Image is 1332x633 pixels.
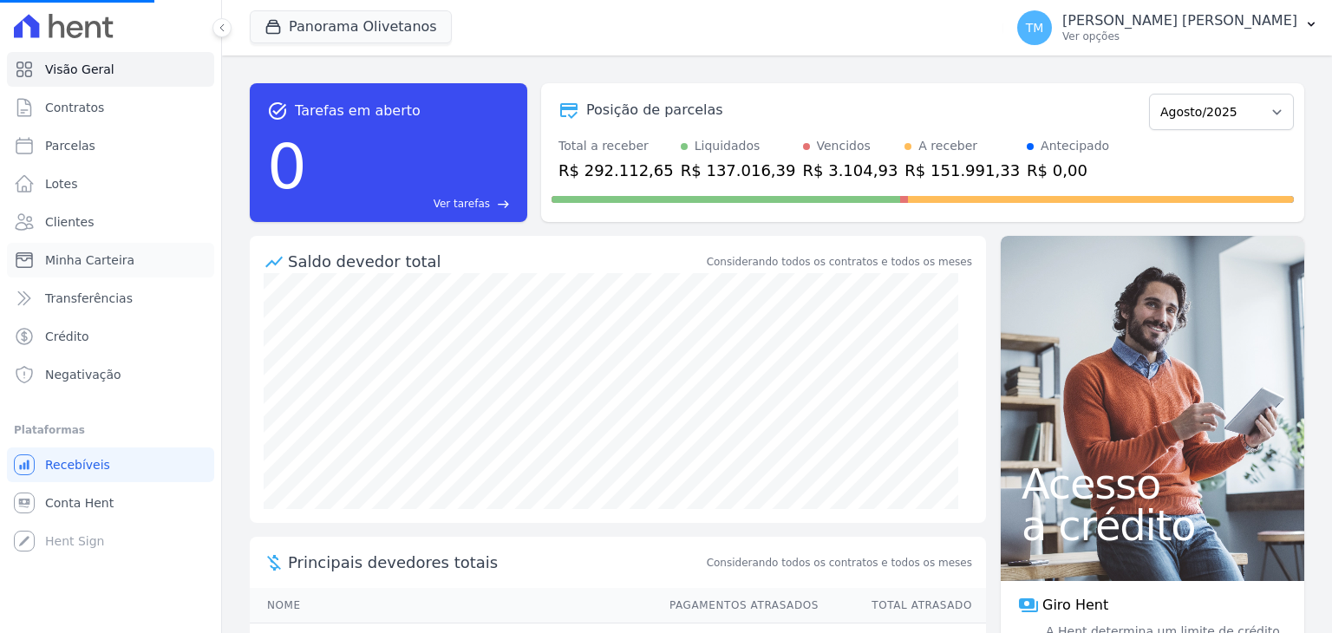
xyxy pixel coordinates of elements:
[7,52,214,87] a: Visão Geral
[819,588,986,623] th: Total Atrasado
[45,290,133,307] span: Transferências
[7,447,214,482] a: Recebíveis
[45,99,104,116] span: Contratos
[288,250,703,273] div: Saldo devedor total
[14,420,207,440] div: Plataformas
[45,137,95,154] span: Parcelas
[1062,12,1297,29] p: [PERSON_NAME] [PERSON_NAME]
[817,137,871,155] div: Vencidos
[918,137,977,155] div: A receber
[558,137,674,155] div: Total a receber
[7,205,214,239] a: Clientes
[45,328,89,345] span: Crédito
[1003,3,1332,52] button: TM [PERSON_NAME] [PERSON_NAME] Ver opções
[653,588,819,623] th: Pagamentos Atrasados
[681,159,796,182] div: R$ 137.016,39
[707,254,972,270] div: Considerando todos os contratos e todos os meses
[1027,159,1109,182] div: R$ 0,00
[1022,505,1283,546] span: a crédito
[288,551,703,574] span: Principais devedores totais
[904,159,1020,182] div: R$ 151.991,33
[45,494,114,512] span: Conta Hent
[558,159,674,182] div: R$ 292.112,65
[7,166,214,201] a: Lotes
[695,137,761,155] div: Liquidados
[1041,137,1109,155] div: Antecipado
[45,251,134,269] span: Minha Carteira
[1062,29,1297,43] p: Ver opções
[295,101,421,121] span: Tarefas em aberto
[45,456,110,473] span: Recebíveis
[45,61,114,78] span: Visão Geral
[1042,595,1108,616] span: Giro Hent
[7,281,214,316] a: Transferências
[314,196,510,212] a: Ver tarefas east
[1022,463,1283,505] span: Acesso
[803,159,898,182] div: R$ 3.104,93
[250,588,653,623] th: Nome
[707,555,972,571] span: Considerando todos os contratos e todos os meses
[7,357,214,392] a: Negativação
[45,366,121,383] span: Negativação
[434,196,490,212] span: Ver tarefas
[7,243,214,277] a: Minha Carteira
[7,128,214,163] a: Parcelas
[267,121,307,212] div: 0
[7,90,214,125] a: Contratos
[7,486,214,520] a: Conta Hent
[586,100,723,121] div: Posição de parcelas
[1026,22,1044,34] span: TM
[45,213,94,231] span: Clientes
[497,198,510,211] span: east
[250,10,452,43] button: Panorama Olivetanos
[267,101,288,121] span: task_alt
[7,319,214,354] a: Crédito
[45,175,78,193] span: Lotes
